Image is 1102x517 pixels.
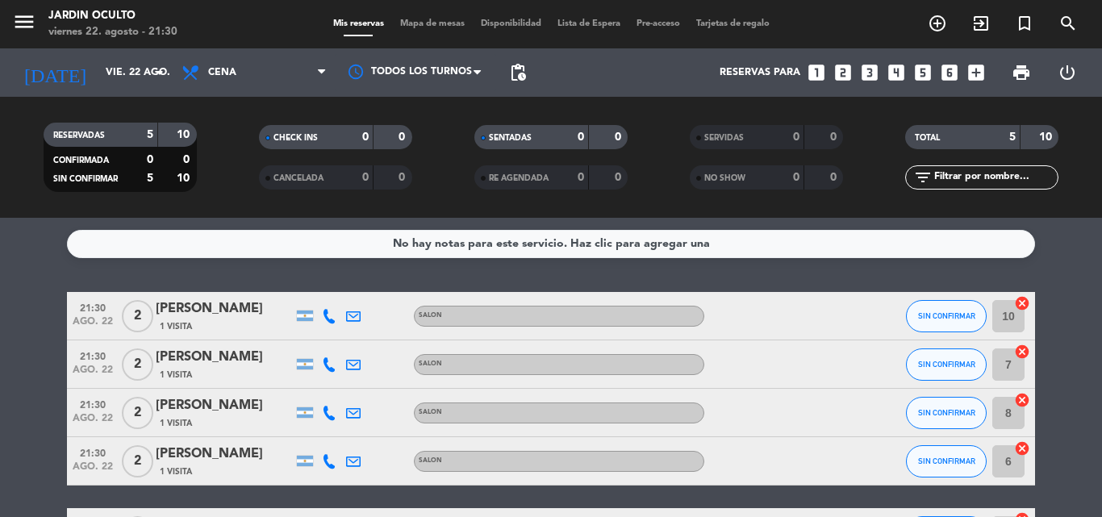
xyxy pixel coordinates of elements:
span: Lista de Espera [549,19,628,28]
span: Reservas para [720,67,800,78]
span: 21:30 [73,298,113,316]
span: 2 [122,397,153,429]
strong: 0 [147,154,153,165]
i: cancel [1014,392,1030,408]
i: looks_6 [939,62,960,83]
i: menu [12,10,36,34]
button: SIN CONFIRMAR [906,445,987,477]
span: 2 [122,300,153,332]
strong: 0 [615,172,624,183]
i: filter_list [913,168,933,187]
span: Mis reservas [325,19,392,28]
input: Filtrar por nombre... [933,169,1058,186]
i: looks_two [833,62,854,83]
span: SIN CONFIRMAR [918,457,975,465]
span: ago. 22 [73,413,113,432]
strong: 0 [615,131,624,143]
span: ago. 22 [73,316,113,335]
span: ago. 22 [73,461,113,480]
span: 2 [122,445,153,477]
i: looks_3 [859,62,880,83]
span: SIN CONFIRMAR [53,175,118,183]
span: 1 Visita [160,369,192,381]
i: arrow_drop_down [150,63,169,82]
i: power_settings_new [1058,63,1077,82]
i: looks_4 [886,62,907,83]
strong: 0 [578,172,584,183]
span: print [1012,63,1031,82]
strong: 0 [183,154,193,165]
span: Disponibilidad [473,19,549,28]
strong: 10 [1039,131,1055,143]
span: ago. 22 [73,365,113,383]
span: 21:30 [73,346,113,365]
button: menu [12,10,36,40]
strong: 0 [793,131,799,143]
span: SIN CONFIRMAR [918,360,975,369]
i: looks_one [806,62,827,83]
span: 1 Visita [160,320,192,333]
i: turned_in_not [1015,14,1034,33]
div: viernes 22. agosto - 21:30 [48,24,177,40]
button: SIN CONFIRMAR [906,300,987,332]
span: SENTADAS [489,134,532,142]
span: pending_actions [508,63,528,82]
i: cancel [1014,295,1030,311]
span: 1 Visita [160,417,192,430]
strong: 0 [793,172,799,183]
span: SERVIDAS [704,134,744,142]
strong: 0 [362,172,369,183]
div: Jardin Oculto [48,8,177,24]
span: SALON [419,457,442,464]
span: SALON [419,409,442,415]
i: search [1058,14,1078,33]
i: cancel [1014,344,1030,360]
span: NO SHOW [704,174,745,182]
div: LOG OUT [1044,48,1090,97]
button: SIN CONFIRMAR [906,397,987,429]
div: [PERSON_NAME] [156,298,293,319]
strong: 0 [399,131,408,143]
span: SIN CONFIRMAR [918,311,975,320]
span: SALON [419,361,442,367]
span: CANCELADA [273,174,324,182]
strong: 0 [362,131,369,143]
span: 21:30 [73,443,113,461]
strong: 0 [399,172,408,183]
strong: 0 [578,131,584,143]
strong: 0 [830,172,840,183]
i: looks_5 [912,62,933,83]
span: Mapa de mesas [392,19,473,28]
div: [PERSON_NAME] [156,347,293,368]
span: 1 Visita [160,465,192,478]
i: add_box [966,62,987,83]
i: exit_to_app [971,14,991,33]
div: [PERSON_NAME] [156,395,293,416]
span: CONFIRMADA [53,156,109,165]
strong: 10 [177,173,193,184]
button: SIN CONFIRMAR [906,348,987,381]
span: CHECK INS [273,134,318,142]
span: 2 [122,348,153,381]
span: 21:30 [73,394,113,413]
i: cancel [1014,440,1030,457]
div: No hay notas para este servicio. Haz clic para agregar una [393,235,710,253]
span: RESERVADAS [53,131,105,140]
div: [PERSON_NAME] [156,444,293,465]
span: RE AGENDADA [489,174,549,182]
strong: 0 [830,131,840,143]
span: Tarjetas de regalo [688,19,778,28]
span: Cena [208,67,236,78]
i: [DATE] [12,55,98,90]
i: add_circle_outline [928,14,947,33]
strong: 10 [177,129,193,140]
span: TOTAL [915,134,940,142]
span: SALON [419,312,442,319]
strong: 5 [1009,131,1016,143]
strong: 5 [147,173,153,184]
strong: 5 [147,129,153,140]
span: SIN CONFIRMAR [918,408,975,417]
span: Pre-acceso [628,19,688,28]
